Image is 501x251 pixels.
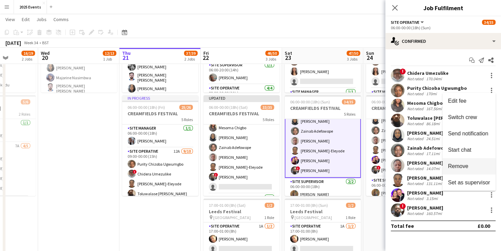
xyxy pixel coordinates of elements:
span: Start chat [448,147,471,153]
button: Switch crew [442,109,496,125]
span: Remove [448,163,468,169]
button: Remove [442,158,496,174]
span: Set as supervisor [448,180,490,185]
button: Edit fee [442,93,496,109]
span: Switch crew [448,114,477,120]
button: Send notification [442,125,496,142]
span: Edit fee [448,98,466,104]
button: Start chat [442,142,496,158]
span: Send notification [448,131,488,136]
button: Set as supervisor [442,174,496,191]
